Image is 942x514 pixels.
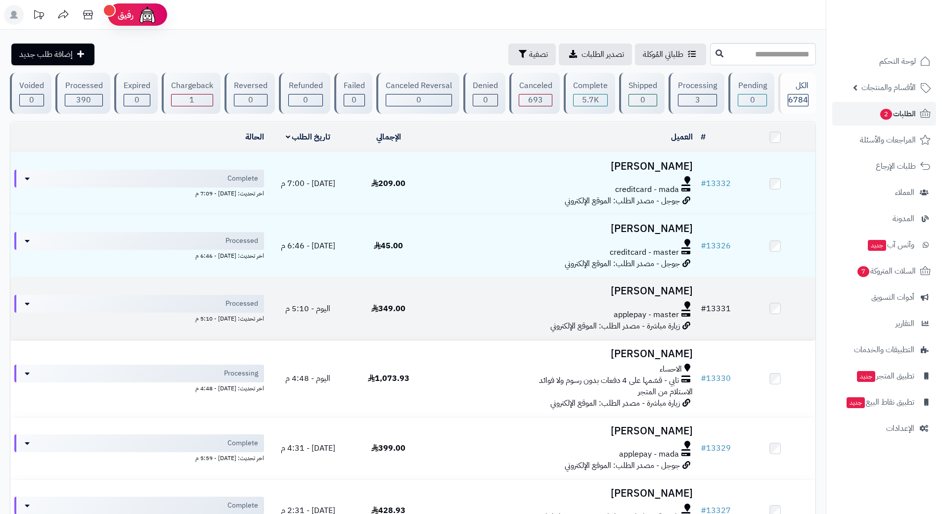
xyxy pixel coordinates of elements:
div: Canceled Reversal [386,80,452,92]
div: 0 [344,94,364,106]
span: 0 [303,94,308,106]
span: 209.00 [371,178,405,189]
span: رفيق [118,9,134,21]
a: Chargeback 1 [160,73,223,114]
span: 349.00 [371,303,405,315]
a: أدوات التسويق [832,285,936,309]
span: 2 [880,109,892,120]
span: [DATE] - 6:46 م [281,240,335,252]
div: 5697 [574,94,607,106]
span: # [701,240,706,252]
span: تطبيق المتجر [856,369,914,383]
a: Pending 0 [726,73,776,114]
a: Canceled 693 [507,73,561,114]
span: جوجل - مصدر الطلب: الموقع الإلكتروني [565,195,680,207]
span: 6784 [788,94,808,106]
div: 3 [678,94,717,106]
a: العملاء [832,181,936,204]
a: الطلبات2 [832,102,936,126]
span: تطبيق نقاط البيع [846,395,914,409]
a: Refunded 0 [277,73,332,114]
span: تابي - قسّمها على 4 دفعات بدون رسوم ولا فوائد [539,375,679,386]
a: Shipped 0 [617,73,667,114]
span: applepay - master [614,309,679,321]
div: 390 [65,94,102,106]
a: #13330 [701,373,731,384]
span: جوجل - مصدر الطلب: الموقع الإلكتروني [565,258,680,270]
span: اليوم - 4:48 م [285,373,330,384]
a: Voided 0 [8,73,53,114]
span: # [701,303,706,315]
span: # [701,178,706,189]
a: تطبيق المتجرجديد [832,364,936,388]
div: 0 [289,94,322,106]
div: 0 [386,94,451,106]
div: اخر تحديث: [DATE] - 7:09 م [14,187,264,198]
span: # [701,373,706,384]
div: Failed [344,80,365,92]
a: #13326 [701,240,731,252]
a: الإجمالي [376,131,401,143]
span: [DATE] - 4:31 م [281,442,335,454]
span: الاستلام من المتجر [638,386,693,398]
a: Complete 5.7K [562,73,617,114]
div: Expired [124,80,150,92]
a: #13332 [701,178,731,189]
span: وآتس آب [867,238,914,252]
span: 5.7K [582,94,599,106]
span: الإعدادات [886,421,914,435]
a: المدونة [832,207,936,231]
span: الاحساء [660,364,682,375]
h3: [PERSON_NAME] [433,161,693,172]
a: وآتس آبجديد [832,233,936,257]
span: الأقسام والمنتجات [861,81,916,94]
span: 0 [29,94,34,106]
span: التطبيقات والخدمات [854,343,914,357]
button: تصفية [508,44,556,65]
div: 693 [519,94,551,106]
div: 1 [172,94,213,106]
span: # [701,442,706,454]
span: 399.00 [371,442,405,454]
div: 0 [234,94,267,106]
h3: [PERSON_NAME] [433,488,693,499]
span: جديد [857,371,875,382]
h3: [PERSON_NAME] [433,425,693,437]
h3: [PERSON_NAME] [433,348,693,360]
span: جديد [868,240,886,251]
span: إضافة طلب جديد [19,48,73,60]
a: Failed 0 [332,73,374,114]
span: 693 [528,94,543,106]
a: لوحة التحكم [832,49,936,73]
div: Shipped [628,80,657,92]
span: [DATE] - 7:00 م [281,178,335,189]
span: Complete [227,501,258,511]
span: اليوم - 5:10 م [285,303,330,315]
span: الطلبات [879,107,916,121]
a: تحديثات المنصة [26,5,51,27]
div: Processed [65,80,102,92]
span: السلات المتروكة [856,264,916,278]
span: Processed [225,236,258,246]
span: 1 [189,94,194,106]
div: 0 [124,94,150,106]
a: Expired 0 [112,73,160,114]
span: 0 [135,94,139,106]
a: #13331 [701,303,731,315]
h3: [PERSON_NAME] [433,285,693,297]
div: اخر تحديث: [DATE] - 5:10 م [14,313,264,323]
span: Complete [227,174,258,184]
span: 0 [750,94,755,106]
a: الإعدادات [832,417,936,440]
div: Canceled [519,80,552,92]
a: تطبيق نقاط البيعجديد [832,390,936,414]
div: 0 [20,94,44,106]
div: اخر تحديث: [DATE] - 6:46 م [14,250,264,260]
span: 45.00 [374,240,403,252]
a: Reversed 0 [223,73,277,114]
span: applepay - mada [619,449,679,460]
div: Refunded [288,80,322,92]
div: 0 [629,94,657,106]
span: تصفية [529,48,548,60]
span: Complete [227,438,258,448]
